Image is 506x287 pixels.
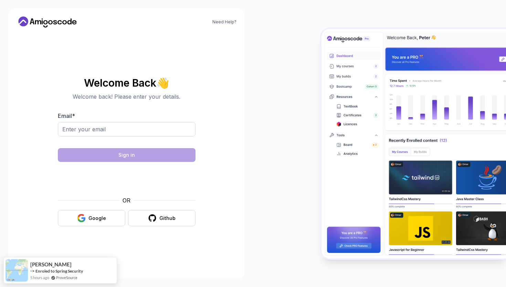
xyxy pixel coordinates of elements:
img: Amigoscode Dashboard [321,29,506,258]
label: Email * [58,112,75,119]
span: -> [30,268,35,274]
a: Need Help? [212,19,236,25]
a: Enroled to Spring Security [35,268,83,274]
a: Home link [17,16,78,27]
button: Github [128,210,196,226]
h2: Welcome Back [58,77,196,88]
p: OR [123,196,130,205]
a: ProveSource [56,275,77,280]
iframe: Widget containing checkbox for hCaptcha security challenge [75,166,179,192]
div: Google [88,215,106,222]
div: Sign in [118,152,135,158]
span: [PERSON_NAME] [30,262,72,267]
span: 👋 [155,75,171,90]
p: Welcome back! Please enter your details. [58,92,196,101]
div: Github [159,215,176,222]
span: 5 hours ago [30,275,49,280]
img: provesource social proof notification image [6,259,28,282]
input: Enter your email [58,122,196,136]
button: Sign in [58,148,196,162]
button: Google [58,210,125,226]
